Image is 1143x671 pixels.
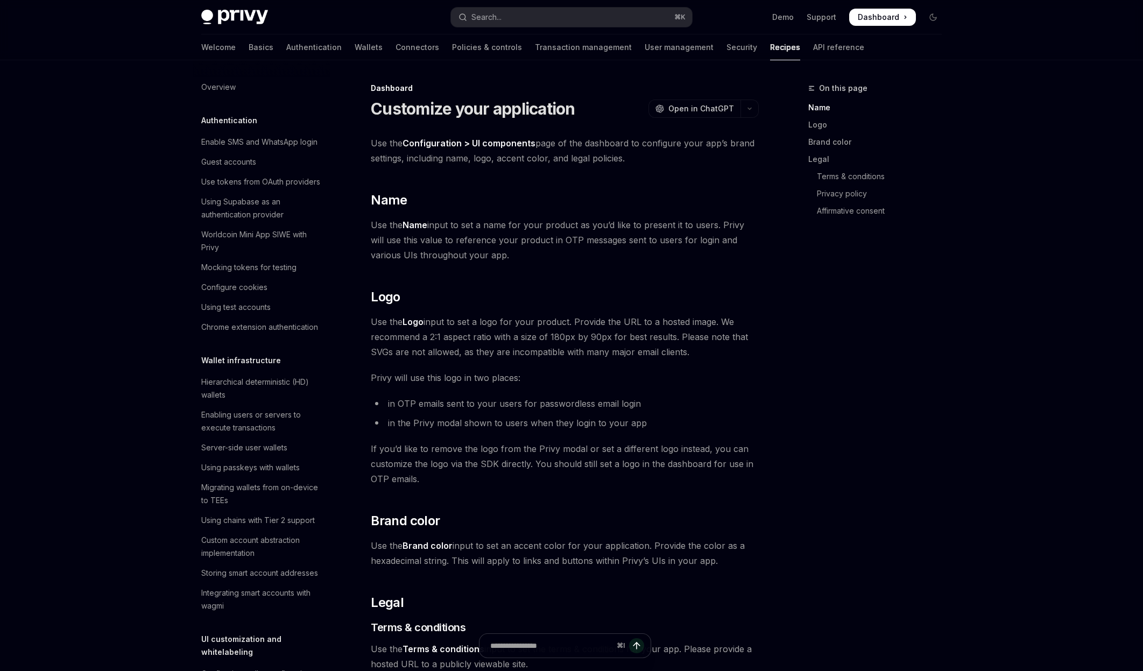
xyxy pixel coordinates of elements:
span: If you’d like to remove the logo from the Privy modal or set a different logo instead, you can cu... [371,441,759,486]
a: Support [807,12,836,23]
div: Overview [201,81,236,94]
a: Privacy policy [808,185,950,202]
a: Enabling users or servers to execute transactions [193,405,330,437]
a: Overview [193,77,330,97]
button: Open search [451,8,692,27]
a: Using chains with Tier 2 support [193,511,330,530]
strong: Logo [403,316,424,327]
a: Recipes [770,34,800,60]
h5: Wallet infrastructure [201,354,281,367]
a: Worldcoin Mini App SIWE with Privy [193,225,330,257]
span: Logo [371,288,400,306]
a: Mocking tokens for testing [193,258,330,277]
a: Using passkeys with wallets [193,458,330,477]
button: Send message [629,638,644,653]
a: Transaction management [535,34,632,60]
a: Security [726,34,757,60]
div: Dashboard [371,83,759,94]
span: Use the input to set a logo for your product. Provide the URL to a hosted image. We recommend a 2... [371,314,759,359]
a: Hierarchical deterministic (HD) wallets [193,372,330,405]
strong: Name [403,220,427,230]
span: Brand color [371,512,440,529]
button: Toggle dark mode [925,9,942,26]
a: Name [808,99,950,116]
span: Name [371,192,407,209]
a: Chrome extension authentication [193,317,330,337]
span: On this page [819,82,867,95]
a: Integrating smart accounts with wagmi [193,583,330,616]
h5: UI customization and whitelabeling [201,633,330,659]
a: API reference [813,34,864,60]
h1: Customize your application [371,99,575,118]
strong: Configuration > UI components [403,138,535,149]
a: Migrating wallets from on-device to TEEs [193,478,330,510]
div: Chrome extension authentication [201,321,318,334]
a: Dashboard [849,9,916,26]
a: Affirmative consent [808,202,950,220]
span: Dashboard [858,12,899,23]
a: Demo [772,12,794,23]
div: Using test accounts [201,301,271,314]
div: Configure cookies [201,281,267,294]
a: Wallets [355,34,383,60]
div: Guest accounts [201,156,256,168]
span: Open in ChatGPT [668,103,734,114]
a: Use tokens from OAuth providers [193,172,330,192]
li: in OTP emails sent to your users for passwordless email login [371,396,759,411]
a: Configure cookies [193,278,330,297]
h5: Authentication [201,114,257,127]
a: Storing smart account addresses [193,563,330,583]
div: Integrating smart accounts with wagmi [201,587,324,612]
div: Using chains with Tier 2 support [201,514,315,527]
div: Use tokens from OAuth providers [201,175,320,188]
a: Server-side user wallets [193,438,330,457]
div: Enabling users or servers to execute transactions [201,408,324,434]
a: Connectors [396,34,439,60]
span: Use the input to set a name for your product as you’d like to present it to users. Privy will use... [371,217,759,263]
a: Brand color [808,133,950,151]
div: Search... [471,11,502,24]
a: Enable SMS and WhatsApp login [193,132,330,152]
span: Privy will use this logo in two places: [371,370,759,385]
a: Legal [808,151,950,168]
input: Ask a question... [490,634,612,658]
div: Storing smart account addresses [201,567,318,580]
a: Using test accounts [193,298,330,317]
a: Welcome [201,34,236,60]
div: Server-side user wallets [201,441,287,454]
div: Worldcoin Mini App SIWE with Privy [201,228,324,254]
button: Open in ChatGPT [648,100,740,118]
div: Mocking tokens for testing [201,261,297,274]
a: Basics [249,34,273,60]
strong: Brand color [403,540,453,551]
a: Guest accounts [193,152,330,172]
span: Terms & conditions [371,620,465,635]
span: Use the input to set an accent color for your application. Provide the color as a hexadecimal str... [371,538,759,568]
a: Terms & conditions [808,168,950,185]
img: dark logo [201,10,268,25]
div: Custom account abstraction implementation [201,534,324,560]
a: Policies & controls [452,34,522,60]
div: Using Supabase as an authentication provider [201,195,324,221]
li: in the Privy modal shown to users when they login to your app [371,415,759,430]
a: Authentication [286,34,342,60]
a: Logo [808,116,950,133]
div: Migrating wallets from on-device to TEEs [201,481,324,507]
span: Legal [371,594,404,611]
div: Hierarchical deterministic (HD) wallets [201,376,324,401]
a: Custom account abstraction implementation [193,531,330,563]
a: Using Supabase as an authentication provider [193,192,330,224]
span: Use the page of the dashboard to configure your app’s brand settings, including name, logo, accen... [371,136,759,166]
div: Using passkeys with wallets [201,461,300,474]
a: User management [645,34,714,60]
span: ⌘ K [674,13,686,22]
div: Enable SMS and WhatsApp login [201,136,317,149]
